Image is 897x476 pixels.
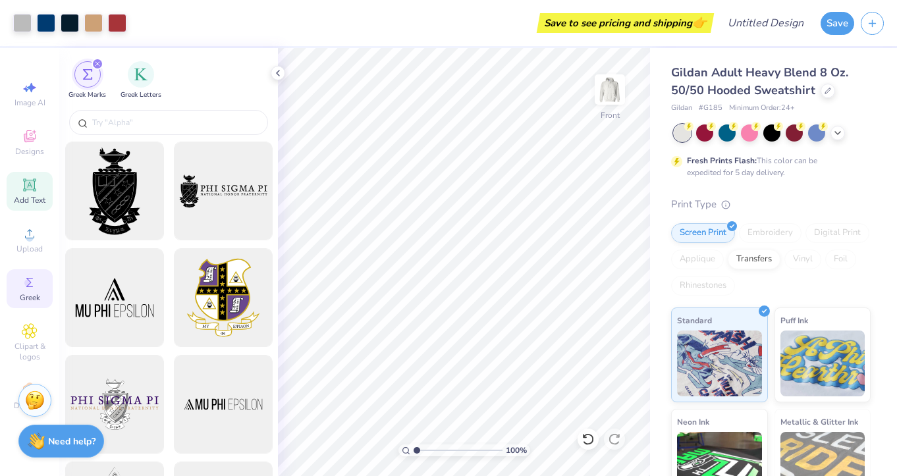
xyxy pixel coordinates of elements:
[82,69,93,80] img: Greek Marks Image
[729,103,795,114] span: Minimum Order: 24 +
[671,103,692,114] span: Gildan
[699,103,722,114] span: # G185
[671,65,848,98] span: Gildan Adult Heavy Blend 8 Oz. 50/50 Hooded Sweatshirt
[677,331,762,396] img: Standard
[821,12,854,35] button: Save
[805,223,869,243] div: Digital Print
[671,223,735,243] div: Screen Print
[739,223,802,243] div: Embroidery
[20,292,40,303] span: Greek
[825,250,856,269] div: Foil
[134,68,148,81] img: Greek Letters Image
[121,90,161,100] span: Greek Letters
[68,61,106,100] div: filter for Greek Marks
[7,341,53,362] span: Clipart & logos
[728,250,780,269] div: Transfers
[687,155,757,166] strong: Fresh Prints Flash:
[14,97,45,108] span: Image AI
[121,61,161,100] div: filter for Greek Letters
[780,415,858,429] span: Metallic & Glitter Ink
[597,76,623,103] img: Front
[780,331,865,396] img: Puff Ink
[671,276,735,296] div: Rhinestones
[14,195,45,205] span: Add Text
[540,13,711,33] div: Save to see pricing and shipping
[717,10,814,36] input: Untitled Design
[677,415,709,429] span: Neon Ink
[692,14,707,30] span: 👉
[506,444,527,456] span: 100 %
[687,155,849,178] div: This color can be expedited for 5 day delivery.
[16,244,43,254] span: Upload
[671,250,724,269] div: Applique
[48,435,95,448] strong: Need help?
[780,313,808,327] span: Puff Ink
[784,250,821,269] div: Vinyl
[601,109,620,121] div: Front
[121,61,161,100] button: filter button
[14,400,45,411] span: Decorate
[91,116,259,129] input: Try "Alpha"
[68,61,106,100] button: filter button
[677,313,712,327] span: Standard
[671,197,871,212] div: Print Type
[68,90,106,100] span: Greek Marks
[15,146,44,157] span: Designs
